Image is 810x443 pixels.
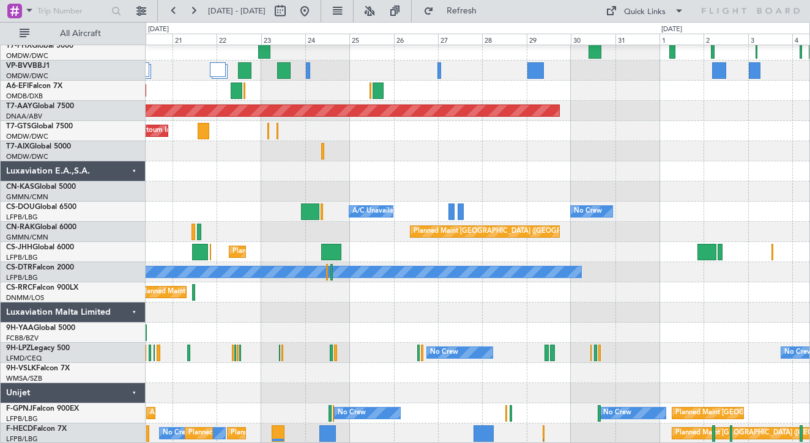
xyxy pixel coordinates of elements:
div: 3 [748,34,792,45]
div: 24 [305,34,349,45]
a: 9H-VSLKFalcon 7X [6,365,70,372]
span: CS-JHH [6,244,32,251]
span: [DATE] - [DATE] [208,5,266,16]
div: No Crew [163,424,191,442]
div: 23 [261,34,305,45]
div: Planned Maint [GEOGRAPHIC_DATA] ([GEOGRAPHIC_DATA]) [414,222,606,241]
span: T7-FHX [6,42,32,49]
div: 21 [173,34,217,45]
a: CN-KASGlobal 5000 [6,183,76,191]
div: Planned Maint [GEOGRAPHIC_DATA] ([GEOGRAPHIC_DATA]) [231,424,423,442]
a: OMDW/DWC [6,51,48,60]
div: 29 [527,34,571,45]
a: F-GPNJFalcon 900EX [6,405,79,412]
a: WMSA/SZB [6,374,42,383]
input: Trip Number [37,2,108,20]
div: 28 [482,34,526,45]
span: F-HECD [6,425,33,433]
button: Refresh [418,1,491,21]
a: LFPB/LBG [6,253,38,262]
div: Quick Links [624,6,666,18]
a: FCBB/BZV [6,334,39,343]
span: CS-DOU [6,203,35,211]
div: Planned Maint [GEOGRAPHIC_DATA] ([GEOGRAPHIC_DATA]) [232,243,425,261]
div: 27 [438,34,482,45]
div: 1 [660,34,704,45]
span: 9H-VSLK [6,365,36,372]
span: CS-RRC [6,284,32,291]
div: No Crew [338,404,366,422]
a: T7-AIXGlobal 5000 [6,143,71,150]
a: CS-DTRFalcon 2000 [6,264,74,271]
a: LFPB/LBG [6,213,38,222]
span: CN-KAS [6,183,34,191]
div: No Crew [603,404,631,422]
a: DNMM/LOS [6,293,44,302]
div: 22 [217,34,261,45]
a: LFPB/LBG [6,414,38,423]
a: T7-GTSGlobal 7500 [6,123,73,130]
div: [DATE] [661,24,682,35]
div: 30 [571,34,615,45]
div: No Crew [430,343,458,362]
div: 31 [615,34,660,45]
button: All Aircraft [13,24,133,43]
a: CS-RRCFalcon 900LX [6,284,78,291]
div: 20 [128,34,173,45]
div: 2 [704,34,748,45]
div: AOG Maint Hyères ([GEOGRAPHIC_DATA]-[GEOGRAPHIC_DATA]) [150,404,357,422]
span: T7-AIX [6,143,29,150]
span: T7-AAY [6,103,32,110]
span: 9H-LPZ [6,345,31,352]
a: CN-RAKGlobal 6000 [6,224,76,231]
span: CN-RAK [6,224,35,231]
a: LFPB/LBG [6,273,38,282]
div: 25 [349,34,393,45]
a: F-HECDFalcon 7X [6,425,67,433]
a: DNAA/ABV [6,112,42,121]
span: 9H-YAA [6,324,34,332]
div: [DATE] [148,24,169,35]
button: Quick Links [600,1,690,21]
a: T7-AAYGlobal 7500 [6,103,74,110]
a: A6-EFIFalcon 7X [6,82,62,90]
div: 26 [394,34,438,45]
a: LFMD/CEQ [6,354,42,363]
span: CS-DTR [6,264,32,271]
a: GMMN/CMN [6,192,48,202]
a: OMDB/DXB [6,92,43,101]
a: VP-BVVBBJ1 [6,62,50,70]
a: CS-JHHGlobal 6000 [6,244,74,251]
a: GMMN/CMN [6,233,48,242]
span: All Aircraft [32,29,129,38]
span: A6-EFI [6,82,29,90]
div: Planned Maint [GEOGRAPHIC_DATA] ([GEOGRAPHIC_DATA]) [188,424,381,442]
a: CS-DOUGlobal 6500 [6,203,76,211]
span: VP-BVV [6,62,32,70]
span: Refresh [436,7,488,15]
a: T7-FHXGlobal 5000 [6,42,73,49]
a: OMDW/DWC [6,132,48,141]
div: No Crew [574,202,602,221]
div: A/C Unavailable [352,202,403,221]
span: F-GPNJ [6,405,32,412]
a: 9H-LPZLegacy 500 [6,345,70,352]
a: 9H-YAAGlobal 5000 [6,324,75,332]
span: T7-GTS [6,123,31,130]
a: OMDW/DWC [6,71,48,81]
a: OMDW/DWC [6,152,48,161]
